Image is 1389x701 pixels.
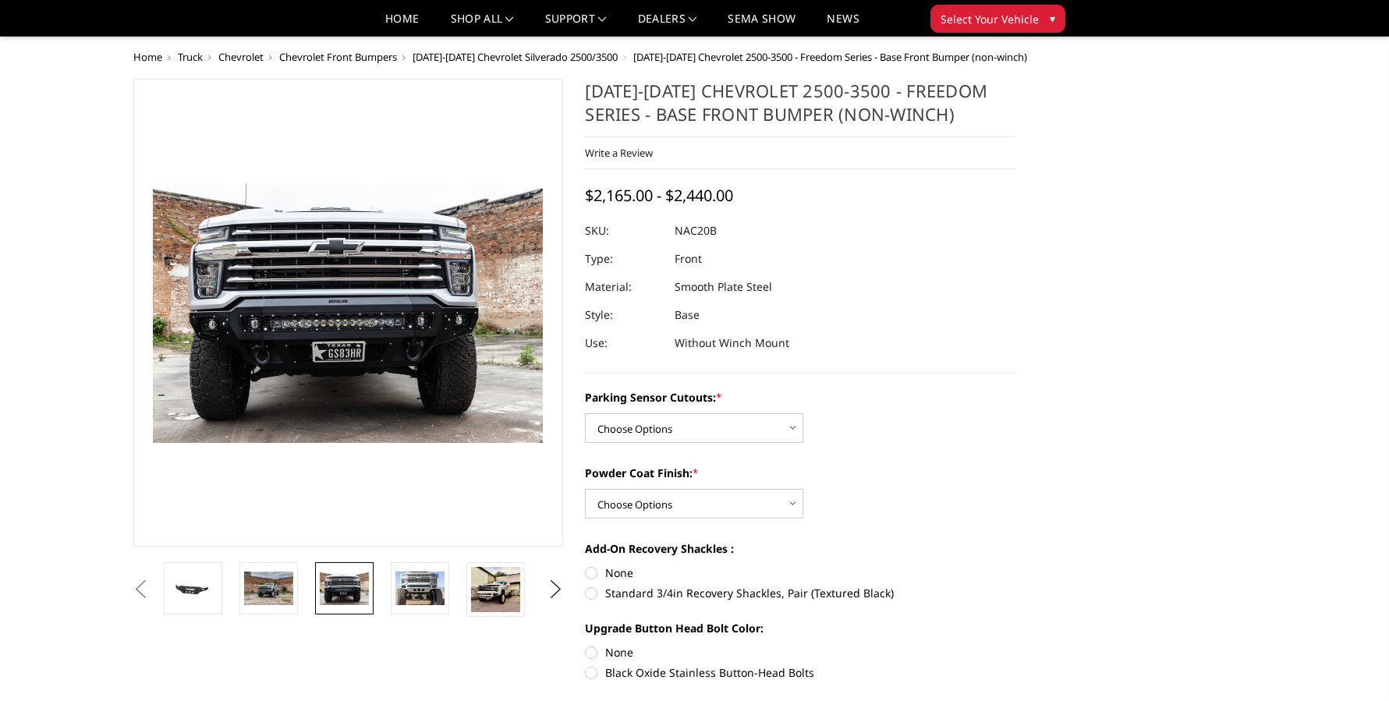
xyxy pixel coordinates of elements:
[585,664,1015,681] label: Black Oxide Stainless Button-Head Bolts
[585,465,1015,481] label: Powder Coat Finish:
[585,565,1015,581] label: None
[129,578,153,601] button: Previous
[471,567,520,612] img: 2020-2023 Chevrolet 2500-3500 - Freedom Series - Base Front Bumper (non-winch)
[675,273,772,301] dd: Smooth Plate Steel
[320,572,369,604] img: 2020-2023 Chevrolet 2500-3500 - Freedom Series - Base Front Bumper (non-winch)
[675,217,717,245] dd: NAC20B
[638,13,697,36] a: Dealers
[675,245,702,273] dd: Front
[244,572,293,604] img: 2020-2023 Chevrolet 2500-3500 - Freedom Series - Base Front Bumper (non-winch)
[585,146,653,160] a: Write a Review
[133,50,162,64] a: Home
[827,13,859,36] a: News
[585,389,1015,405] label: Parking Sensor Cutouts:
[941,11,1039,27] span: Select Your Vehicle
[279,50,397,64] a: Chevrolet Front Bumpers
[451,13,514,36] a: shop all
[585,540,1015,557] label: Add-On Recovery Shackles :
[413,50,618,64] a: [DATE]-[DATE] Chevrolet Silverado 2500/3500
[585,329,663,357] dt: Use:
[585,217,663,245] dt: SKU:
[585,273,663,301] dt: Material:
[585,585,1015,601] label: Standard 3/4in Recovery Shackles, Pair (Textured Black)
[385,13,419,36] a: Home
[218,50,264,64] a: Chevrolet
[585,245,663,273] dt: Type:
[585,301,663,329] dt: Style:
[178,50,203,64] a: Truck
[133,79,564,547] a: 2020-2023 Chevrolet 2500-3500 - Freedom Series - Base Front Bumper (non-winch)
[585,644,1015,660] label: None
[585,620,1015,636] label: Upgrade Button Head Bolt Color:
[675,329,789,357] dd: Without Winch Mount
[930,5,1065,33] button: Select Your Vehicle
[1050,10,1055,27] span: ▾
[633,50,1027,64] span: [DATE]-[DATE] Chevrolet 2500-3500 - Freedom Series - Base Front Bumper (non-winch)
[585,79,1015,137] h1: [DATE]-[DATE] Chevrolet 2500-3500 - Freedom Series - Base Front Bumper (non-winch)
[1311,626,1389,701] iframe: Chat Widget
[395,572,445,604] img: 2020-2023 Chevrolet 2500-3500 - Freedom Series - Base Front Bumper (non-winch)
[545,13,607,36] a: Support
[728,13,795,36] a: SEMA Show
[675,301,700,329] dd: Base
[544,578,567,601] button: Next
[585,185,733,206] span: $2,165.00 - $2,440.00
